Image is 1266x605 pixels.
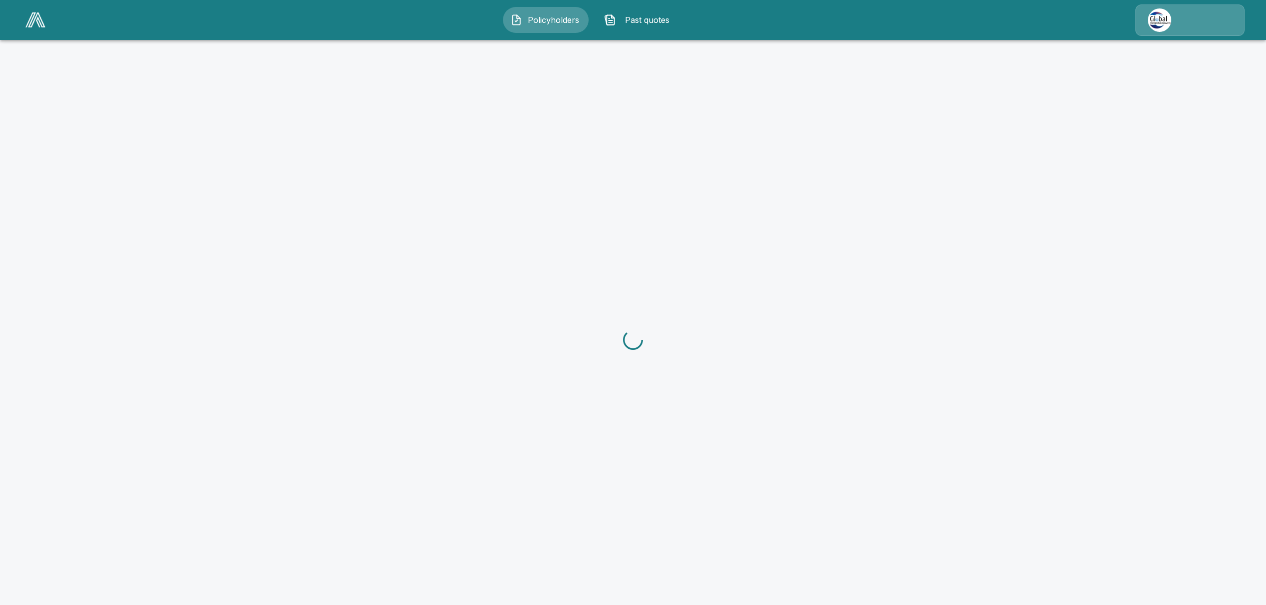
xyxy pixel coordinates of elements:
[620,14,675,26] span: Past quotes
[503,7,589,33] button: Policyholders IconPolicyholders
[597,7,682,33] button: Past quotes IconPast quotes
[510,14,522,26] img: Policyholders Icon
[25,12,45,27] img: AA Logo
[526,14,581,26] span: Policyholders
[604,14,616,26] img: Past quotes Icon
